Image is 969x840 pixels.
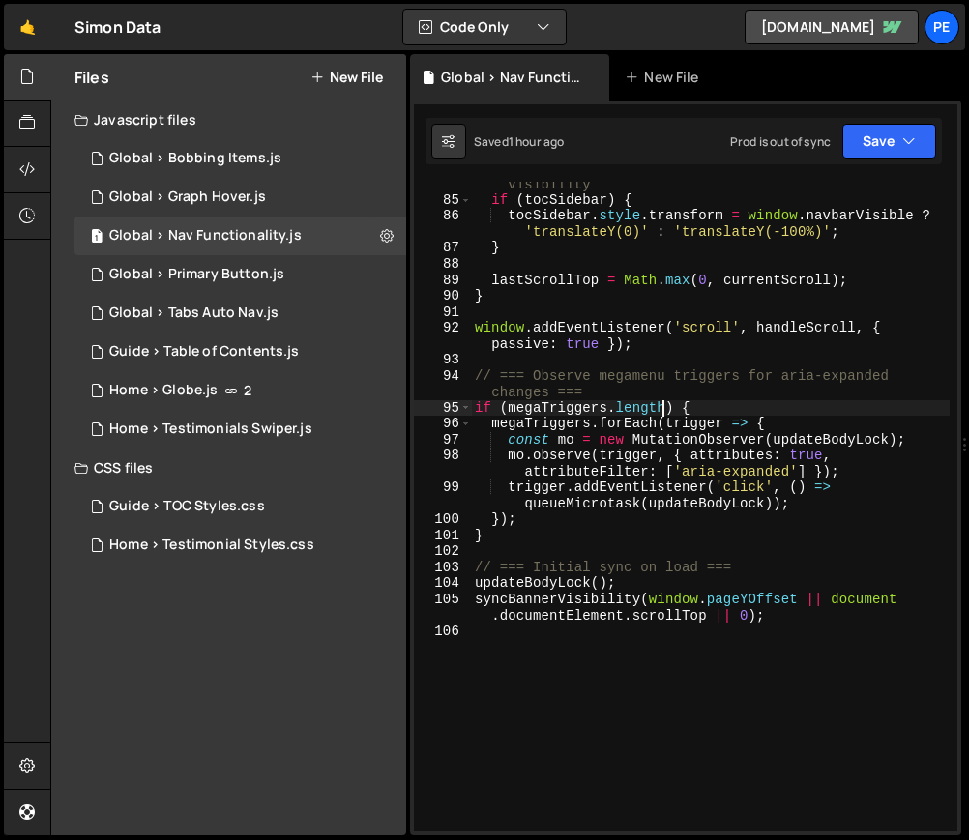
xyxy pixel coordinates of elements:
span: 1 [91,230,103,246]
span: 2 [244,383,251,398]
div: 101 [414,528,472,544]
div: 16753/46418.js [74,333,406,371]
div: 92 [414,320,472,352]
h2: Files [74,67,109,88]
div: 16753/46225.js [74,217,406,255]
div: 16753/46060.js [74,139,406,178]
div: 104 [414,575,472,592]
div: Guide > Table of Contents.js [109,343,299,361]
div: 1 hour ago [509,133,565,150]
a: Pe [925,10,959,44]
div: 91 [414,304,472,321]
div: Global > Primary Button.js [109,266,284,283]
div: 97 [414,432,472,449]
div: 16753/46016.js [74,371,406,410]
div: Prod is out of sync [730,133,831,150]
div: Guide > TOC Styles.css [109,498,265,515]
div: 16753/46419.css [74,487,406,526]
div: Simon Data [74,15,161,39]
div: 100 [414,511,472,528]
div: Global > Nav Functionality.js [109,227,302,245]
div: 105 [414,592,472,623]
div: 89 [414,273,472,289]
div: 88 [414,256,472,273]
div: 99 [414,479,472,511]
div: 90 [414,288,472,304]
div: Javascript files [51,101,406,139]
div: 85 [414,192,472,209]
div: 94 [414,368,472,400]
div: 16753/45758.js [74,178,406,217]
div: 16753/45793.css [74,526,406,565]
div: Saved [474,133,564,150]
div: 16753/46062.js [74,294,406,333]
div: CSS files [51,449,406,487]
div: Global > Tabs Auto Nav.js [109,304,279,322]
a: [DOMAIN_NAME] [745,10,919,44]
div: Global > Nav Functionality.js [441,68,586,87]
div: 93 [414,352,472,368]
div: 16753/45990.js [74,255,406,294]
div: 86 [414,208,472,240]
div: Home > Testimonials Swiper.js [109,420,312,438]
div: 95 [414,400,472,417]
div: Global > Graph Hover.js [109,188,266,206]
div: Home > Globe.js [109,382,218,399]
button: Save [842,124,936,159]
div: 98 [414,448,472,479]
div: New File [625,68,706,87]
div: Global > Bobbing Items.js [109,150,281,167]
div: 102 [414,543,472,560]
a: 🤙 [4,4,51,50]
div: 16753/45792.js [74,410,406,449]
div: 103 [414,560,472,576]
div: 96 [414,416,472,432]
button: Code Only [403,10,566,44]
div: Home > Testimonial Styles.css [109,536,314,554]
div: 87 [414,240,472,256]
div: 106 [414,623,472,640]
button: New File [310,70,383,85]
